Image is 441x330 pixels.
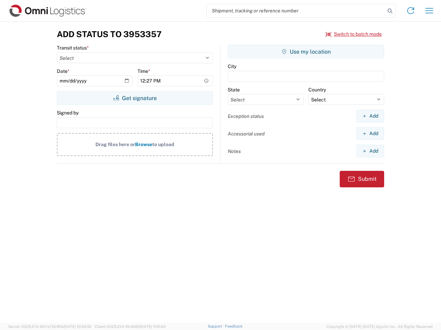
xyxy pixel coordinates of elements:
[8,324,92,329] span: Server: 2025.21.0-667a72bf6fa
[308,87,326,93] label: Country
[152,142,174,147] span: to upload
[225,324,243,328] a: Feedback
[326,29,382,40] button: Switch to batch mode
[228,148,241,154] label: Notes
[356,127,384,140] button: Add
[228,87,240,93] label: State
[327,323,433,330] span: Copyright © [DATE]-[DATE] Agistix Inc., All Rights Reserved
[57,110,79,116] label: Signed by
[356,145,384,157] button: Add
[140,324,166,329] span: [DATE] 11:51:43
[57,91,213,105] button: Get signature
[207,4,385,17] input: Shipment, tracking or reference number
[228,45,384,58] button: Use my location
[57,68,70,74] label: Date
[95,324,166,329] span: Client: 2025.21.0-f0c8481
[64,324,92,329] span: [DATE] 10:54:32
[228,113,264,119] label: Exception status
[135,142,152,147] span: Browse
[208,324,225,328] a: Support
[228,63,236,69] label: City
[228,131,265,137] label: Accessorial used
[356,110,384,122] button: Add
[57,29,162,39] h3: Add Status to 3953357
[95,142,135,147] span: Drag files here or
[57,45,89,51] label: Transit status
[340,171,384,187] button: Submit
[137,68,150,74] label: Time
